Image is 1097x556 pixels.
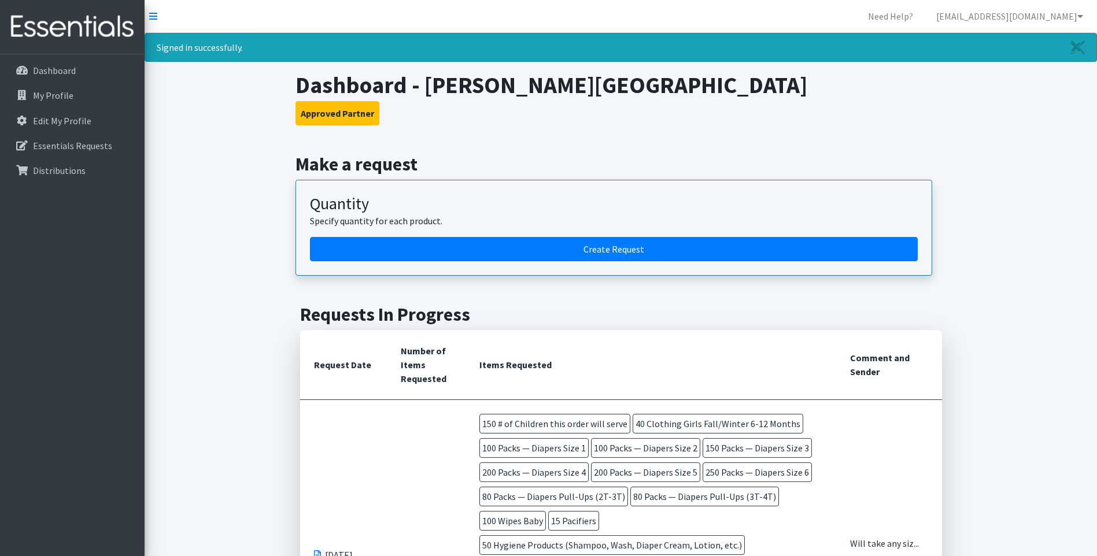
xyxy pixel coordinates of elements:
h2: Requests In Progress [300,303,942,325]
button: Approved Partner [296,101,379,125]
th: Comment and Sender [836,330,942,400]
p: Dashboard [33,65,76,76]
span: 100 Packs — Diapers Size 2 [591,438,700,458]
th: Number of Items Requested [387,330,466,400]
span: 250 Packs — Diapers Size 6 [703,462,812,482]
a: Dashboard [5,59,140,82]
span: 50 Hygiene Products (Shampoo, Wash, Diaper Cream, Lotion, etc.) [479,535,745,555]
span: 100 Packs — Diapers Size 1 [479,438,589,458]
a: Essentials Requests [5,134,140,157]
h3: Quantity [310,194,918,214]
span: 80 Packs — Diapers Pull-Ups (2T-3T) [479,487,628,506]
span: 150 # of Children this order will serve [479,414,630,433]
p: Essentials Requests [33,140,112,151]
a: Edit My Profile [5,109,140,132]
p: My Profile [33,90,73,101]
h1: Dashboard - [PERSON_NAME][GEOGRAPHIC_DATA] [296,71,946,99]
th: Request Date [300,330,387,400]
a: Need Help? [859,5,922,28]
span: 40 Clothing Girls Fall/Winter 6-12 Months [633,414,803,433]
div: Will take any siz... [850,536,928,550]
span: 80 Packs — Diapers Pull-Ups (3T-4T) [630,487,779,506]
p: Specify quantity for each product. [310,214,918,228]
a: Distributions [5,159,140,182]
span: 150 Packs — Diapers Size 3 [703,438,812,458]
img: HumanEssentials [5,8,140,46]
a: Create a request by quantity [310,237,918,261]
a: My Profile [5,84,140,107]
span: 15 Pacifiers [548,511,599,531]
p: Edit My Profile [33,115,91,127]
a: Close [1059,34,1096,61]
span: 100 Wipes Baby [479,511,546,531]
a: [EMAIL_ADDRESS][DOMAIN_NAME] [927,5,1092,28]
div: Signed in successfully. [145,33,1097,62]
span: 200 Packs — Diapers Size 5 [591,462,700,482]
p: Distributions [33,165,86,176]
th: Items Requested [466,330,836,400]
span: 200 Packs — Diapers Size 4 [479,462,589,482]
h2: Make a request [296,153,946,175]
